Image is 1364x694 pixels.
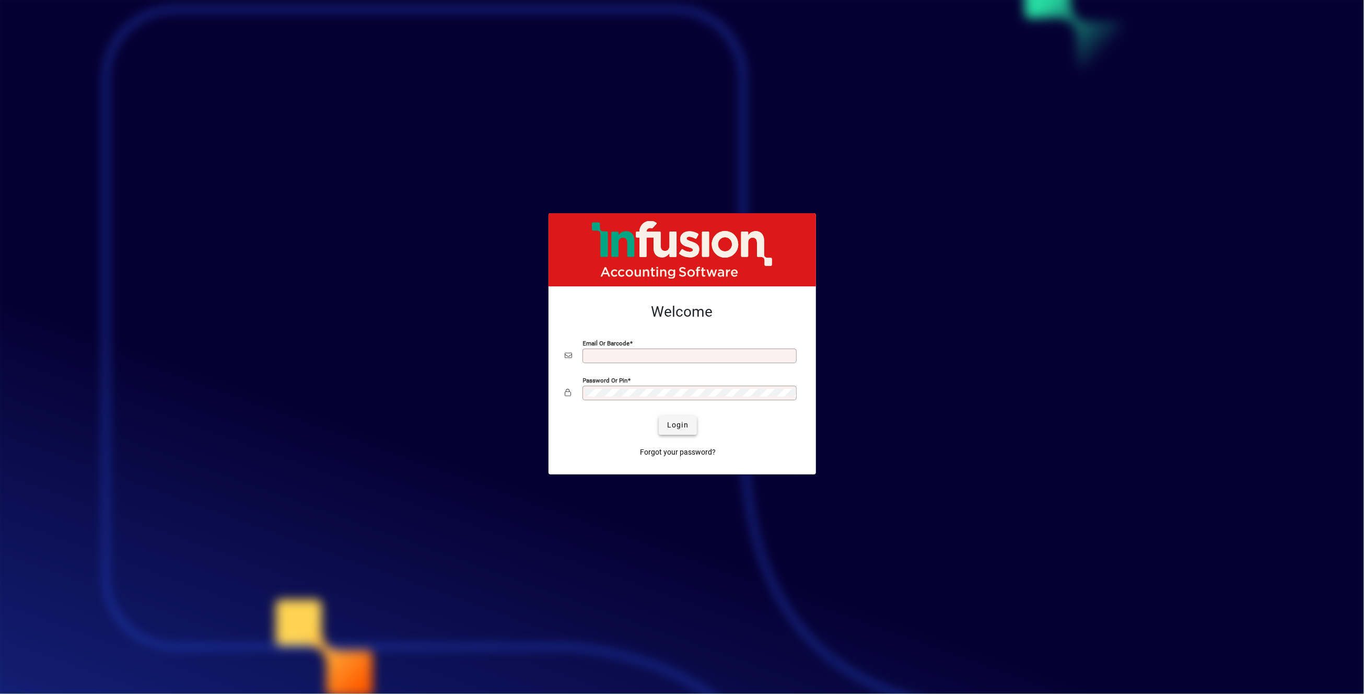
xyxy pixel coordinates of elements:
[565,303,799,321] h2: Welcome
[640,447,716,458] span: Forgot your password?
[636,443,720,462] a: Forgot your password?
[583,376,628,384] mat-label: Password or Pin
[583,339,630,346] mat-label: Email or Barcode
[667,420,689,431] span: Login
[659,416,697,435] button: Login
